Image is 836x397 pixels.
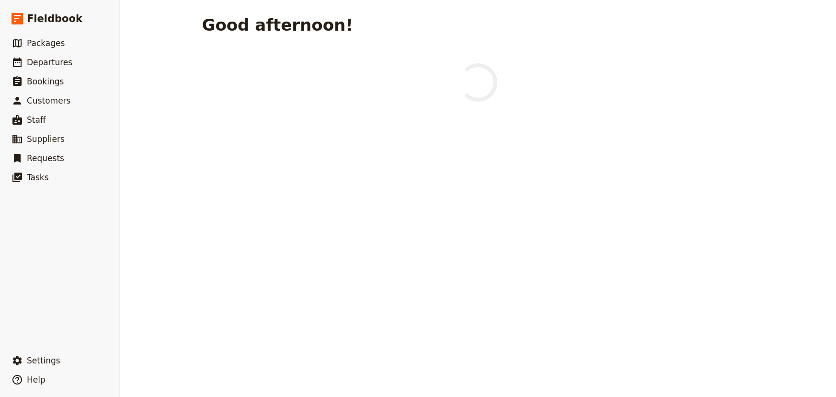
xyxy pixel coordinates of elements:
span: Requests [27,153,64,163]
span: Customers [27,96,70,105]
span: Suppliers [27,134,65,144]
h1: Good afternoon! [202,15,353,35]
span: Staff [27,115,46,125]
span: Help [27,375,46,385]
span: Departures [27,58,72,67]
span: Packages [27,38,65,48]
span: Bookings [27,77,64,86]
span: Settings [27,356,60,365]
span: Tasks [27,173,49,182]
span: Fieldbook [27,12,82,26]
